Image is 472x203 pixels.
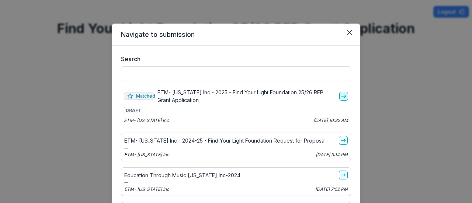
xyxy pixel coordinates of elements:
[124,186,169,193] p: ETM- [US_STATE] Inc
[124,117,169,124] p: ETM- [US_STATE] Inc
[124,171,240,179] p: Education Through Music [US_STATE] Inc-2024
[316,151,348,158] p: [DATE] 3:14 PM
[121,55,347,63] label: Search
[124,92,155,100] span: Matched
[339,171,348,179] a: go-to
[157,88,336,104] p: ETM- [US_STATE] Inc - 2025 - Find Your Light Foundation 25/26 RFP Grant Application
[124,137,326,144] p: ETM- [US_STATE] Inc - 2024-25 - Find Your Light Foundation Request for Proposal
[339,136,348,145] a: go-to
[124,151,169,158] p: ETM- [US_STATE] Inc
[124,107,143,114] span: DRAFT
[315,186,348,193] p: [DATE] 7:52 PM
[313,117,348,124] p: [DATE] 10:32 AM
[344,27,355,38] button: Close
[339,92,348,101] a: go-to
[112,24,360,46] header: Navigate to submission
